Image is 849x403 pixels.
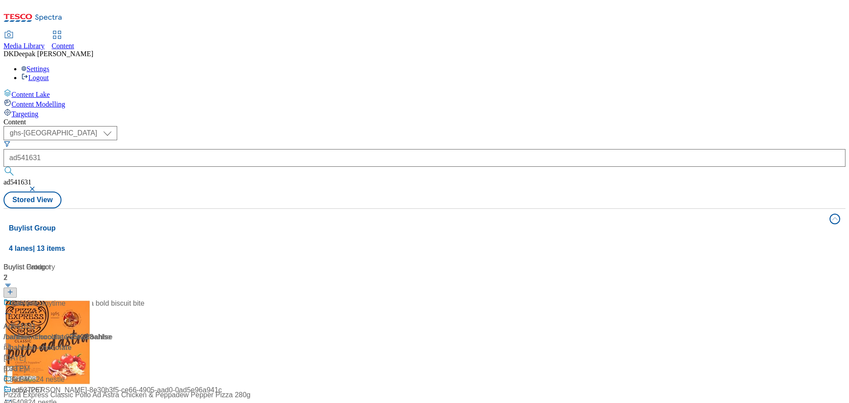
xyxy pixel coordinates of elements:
div: 6:33 PM [4,364,114,374]
a: Targeting [4,108,845,118]
div: Content [4,118,845,126]
span: DK [4,50,14,58]
input: Search [4,149,845,167]
span: Deepak [PERSON_NAME] [14,50,93,58]
a: Content Modelling [4,99,845,108]
span: Content Modelling [11,100,65,108]
a: Logout [21,74,49,81]
span: / bahlsen-chocolate-25tw28 [4,333,94,341]
button: Stored View [4,192,61,208]
a: Content [52,31,74,50]
span: Content [52,42,74,50]
a: Media Library [4,31,45,50]
span: Media Library [4,42,45,50]
svg: Search Filters [4,140,11,147]
div: Ad541631 [4,321,36,332]
div: Buylist Group [4,262,114,273]
h4: Buylist Group [9,223,824,234]
span: Content Lake [11,91,50,98]
span: Targeting [11,110,38,118]
div: You time anytime [11,298,65,309]
a: Settings [21,65,50,73]
a: Content Lake [4,89,845,99]
div: Ad540824 nestle [11,374,65,385]
div: 2 [4,273,114,283]
span: 4 lanes | 13 items [9,245,65,252]
button: Buylist Group4 lanes| 13 items [4,209,845,258]
div: [DATE] [4,353,114,364]
div: copy-[PERSON_NAME]-8e30b3f5-ce66-4905-aad0-0ad5e96a941c [11,385,222,395]
span: ad541631 [4,178,31,186]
